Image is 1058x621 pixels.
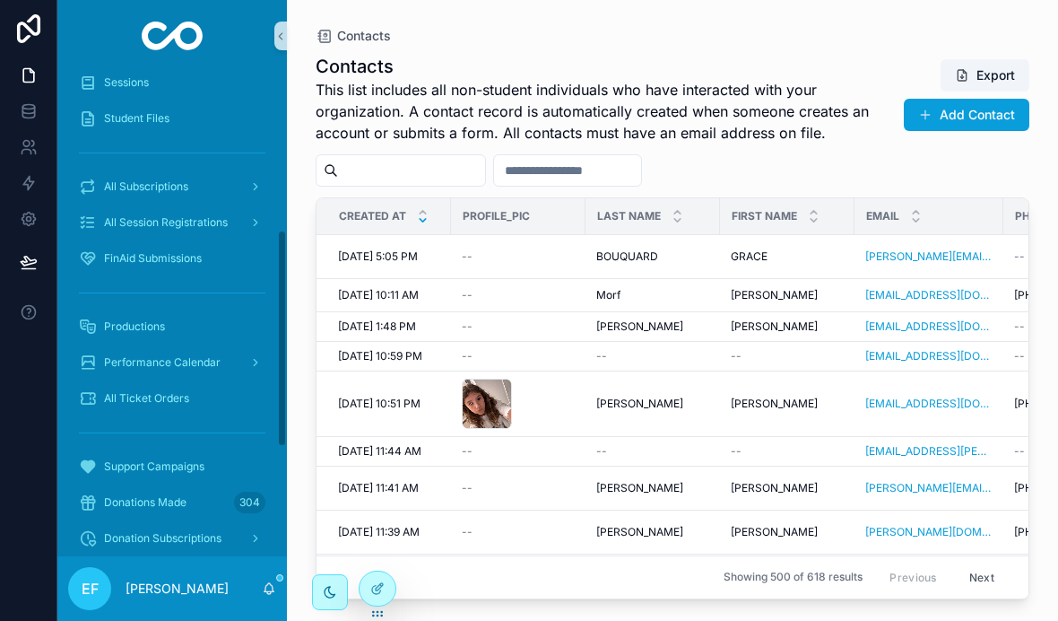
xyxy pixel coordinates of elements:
[316,79,895,144] span: This list includes all non-student individuals who have interacted with your organization. A cont...
[731,444,844,459] a: --
[338,249,418,264] span: [DATE] 5:05 PM
[104,75,149,90] span: Sessions
[731,249,767,264] span: GRACE
[865,319,993,334] a: [EMAIL_ADDRESS][DOMAIN_NAME]
[731,525,844,539] a: [PERSON_NAME]
[462,319,473,334] span: --
[68,382,276,415] a: All Ticket Orders
[68,66,276,99] a: Sessions
[339,209,406,223] span: Created at
[338,444,421,459] span: [DATE] 11:44 AM
[462,444,473,459] span: --
[462,319,575,334] a: --
[104,355,221,370] span: Performance Calendar
[1014,444,1025,459] span: --
[104,391,189,406] span: All Ticket Orders
[1014,249,1025,264] span: --
[731,397,844,411] a: [PERSON_NAME]
[865,525,993,539] a: [PERSON_NAME][DOMAIN_NAME][EMAIL_ADDRESS][PERSON_NAME][DOMAIN_NAME]
[338,481,440,495] a: [DATE] 11:41 AM
[596,249,709,264] a: BOUQUARD
[731,444,741,459] span: --
[68,450,276,483] a: Support Campaigns
[462,249,473,264] span: --
[731,525,818,539] span: [PERSON_NAME]
[462,444,575,459] a: --
[596,525,709,539] a: [PERSON_NAME]
[1014,349,1025,363] span: --
[104,215,228,230] span: All Session Registrations
[865,349,993,363] a: [EMAIL_ADDRESS][DOMAIN_NAME]
[865,288,993,302] a: [EMAIL_ADDRESS][DOMAIN_NAME]
[142,22,204,50] img: App logo
[462,349,473,363] span: --
[596,397,709,411] a: [PERSON_NAME]
[731,288,844,302] a: [PERSON_NAME]
[104,531,221,546] span: Donation Subscriptions
[462,481,575,495] a: --
[731,397,818,411] span: [PERSON_NAME]
[68,486,276,519] a: Donations Made304
[462,249,575,264] a: --
[865,481,993,495] a: [PERSON_NAME][EMAIL_ADDRESS][PERSON_NAME][DOMAIN_NAME]
[596,319,683,334] span: [PERSON_NAME]
[596,288,620,302] span: Morf
[596,249,658,264] span: BOUQUARD
[731,349,844,363] a: --
[731,319,818,334] span: [PERSON_NAME]
[104,111,169,126] span: Student Files
[865,397,993,411] a: [EMAIL_ADDRESS][DOMAIN_NAME]
[731,249,844,264] a: GRACE
[731,481,844,495] a: [PERSON_NAME]
[338,397,440,411] a: [DATE] 10:51 PM
[338,444,440,459] a: [DATE] 11:44 AM
[865,249,993,264] a: [PERSON_NAME][EMAIL_ADDRESS][PERSON_NAME][DOMAIN_NAME]
[866,209,899,223] span: Email
[338,349,422,363] span: [DATE] 10:59 PM
[338,397,421,411] span: [DATE] 10:51 PM
[1015,209,1053,223] span: Phone
[338,319,440,334] a: [DATE] 1:48 PM
[731,319,844,334] a: [PERSON_NAME]
[338,481,419,495] span: [DATE] 11:41 AM
[462,525,473,539] span: --
[462,288,473,302] span: --
[104,319,165,334] span: Productions
[68,206,276,239] a: All Session Registrations
[338,288,440,302] a: [DATE] 10:11 AM
[316,27,391,45] a: Contacts
[57,72,287,556] div: scrollable content
[104,495,186,510] span: Donations Made
[731,481,818,495] span: [PERSON_NAME]
[338,288,419,302] span: [DATE] 10:11 AM
[731,349,741,363] span: --
[68,102,276,135] a: Student Files
[724,571,863,585] span: Showing 500 of 618 results
[462,349,575,363] a: --
[596,481,709,495] a: [PERSON_NAME]
[462,481,473,495] span: --
[68,171,276,203] a: All Subscriptions
[338,525,440,539] a: [DATE] 11:39 AM
[904,99,1029,131] button: Add Contact
[596,349,709,363] a: --
[596,525,683,539] span: [PERSON_NAME]
[104,459,204,474] span: Support Campaigns
[596,349,607,363] span: --
[68,346,276,379] a: Performance Calendar
[462,288,575,302] a: --
[126,580,229,598] p: [PERSON_NAME]
[865,444,993,459] a: [EMAIL_ADDRESS][PERSON_NAME][DOMAIN_NAME]
[104,251,202,266] span: FinAid Submissions
[338,319,416,334] span: [DATE] 1:48 PM
[338,525,420,539] span: [DATE] 11:39 AM
[462,525,575,539] a: --
[597,209,661,223] span: Last Name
